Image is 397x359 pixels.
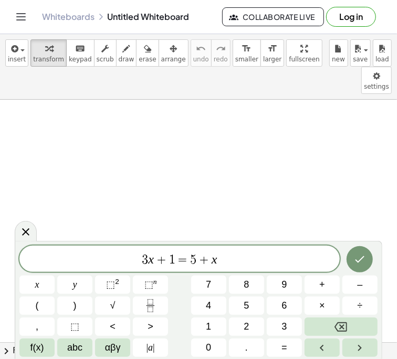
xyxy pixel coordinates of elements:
span: αβγ [105,341,121,355]
button: 4 [191,297,226,315]
span: 3 [142,254,148,266]
button: ) [57,297,92,315]
span: 3 [281,320,287,334]
span: ⬚ [106,279,115,290]
button: ( [19,297,55,315]
button: Functions [19,339,55,357]
span: transform [33,56,64,63]
button: Collaborate Live [222,7,324,26]
button: y [57,276,92,294]
span: 1 [206,320,211,334]
button: 6 [267,297,302,315]
sup: n [153,278,157,286]
span: keypad [69,56,92,63]
span: draw [119,56,134,63]
button: Plus [305,276,340,294]
span: x [35,278,39,292]
span: + [196,254,212,266]
span: arrange [161,56,186,63]
button: Done [347,246,373,272]
span: load [375,56,389,63]
button: Left arrow [305,339,340,357]
i: keyboard [75,43,85,55]
span: | [147,342,149,353]
button: x [19,276,55,294]
span: < [110,320,116,334]
button: Log in [326,7,376,27]
span: = [175,254,191,266]
span: erase [139,56,156,63]
button: Absolute value [133,339,168,357]
span: , [36,320,38,334]
span: + [154,254,169,266]
span: fullscreen [289,56,319,63]
button: format_sizesmaller [233,39,261,67]
button: settings [361,67,392,94]
span: larger [263,56,281,63]
span: ⬚ [70,320,79,334]
button: scrub [94,39,117,67]
span: undo [193,56,209,63]
span: – [357,278,362,292]
button: 3 [267,318,302,336]
span: 5 [190,254,196,266]
button: draw [116,39,137,67]
button: Toggle navigation [13,8,29,25]
span: f(x) [30,341,44,355]
span: + [319,278,325,292]
span: √ [110,299,116,313]
sup: 2 [115,278,119,286]
button: Fraction [133,297,168,315]
button: Less than [95,318,130,336]
button: Equals [267,339,302,357]
button: Minus [342,276,378,294]
button: keyboardkeypad [66,39,95,67]
button: . [229,339,264,357]
span: 4 [206,299,211,313]
button: , [19,318,55,336]
button: Alphabet [57,339,92,357]
span: settings [364,83,389,90]
span: smaller [235,56,258,63]
button: Superscript [133,276,168,294]
span: > [148,320,153,334]
span: redo [214,56,228,63]
button: 7 [191,276,226,294]
span: 6 [281,299,287,313]
button: fullscreen [286,39,322,67]
span: 9 [281,278,287,292]
button: 1 [191,318,226,336]
button: transform [30,39,67,67]
button: Square root [95,297,130,315]
span: abc [67,341,82,355]
i: undo [196,43,206,55]
button: format_sizelarger [260,39,284,67]
button: erase [136,39,159,67]
span: Collaborate Live [231,12,315,22]
span: ⬚ [144,279,153,290]
button: Placeholder [57,318,92,336]
button: 5 [229,297,264,315]
i: format_size [267,43,277,55]
span: ) [74,299,77,313]
button: 8 [229,276,264,294]
span: a [147,341,155,355]
button: arrange [159,39,189,67]
i: redo [216,43,226,55]
button: Squared [95,276,130,294]
span: 5 [244,299,249,313]
span: 1 [169,254,175,266]
button: Times [305,297,340,315]
span: ÷ [358,299,363,313]
span: 0 [206,341,211,355]
var: x [212,252,217,266]
i: format_size [242,43,252,55]
span: | [153,342,155,353]
span: × [319,299,325,313]
button: new [329,39,348,67]
button: save [350,39,371,67]
button: insert [5,39,28,67]
button: Greek alphabet [95,339,130,357]
span: 2 [244,320,249,334]
span: 7 [206,278,211,292]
